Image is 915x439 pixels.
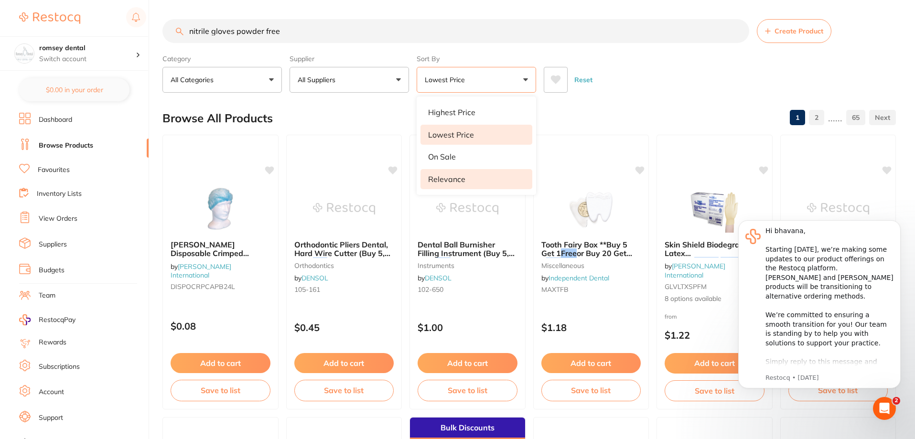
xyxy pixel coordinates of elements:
[19,314,75,325] a: RestocqPay
[428,108,475,117] p: Highest Price
[294,240,390,267] span: Orthodontic Pliers Dental, Hard Wire Cutter (Buy 5, get 1
[425,75,469,85] p: Lowest Price
[313,257,327,267] em: free
[428,175,465,183] p: Relevance
[807,185,869,233] img: UNIDENT Mouthguard Box - BRIGHT GREEN
[171,75,217,85] p: All Categories
[665,262,725,279] span: by
[38,165,70,175] a: Favourites
[294,285,320,294] span: 105-161
[893,397,900,405] span: 2
[39,266,65,275] a: Budgets
[724,206,915,413] iframe: Intercom notifications message
[15,44,34,63] img: romsey dental
[171,321,270,332] p: $0.08
[171,240,270,258] b: Livingstone Disposable Crimped Hairnet Cap, Blue, 24 Inches, Double Elastic, Latex Free, Loose
[39,338,66,347] a: Rewards
[39,413,63,423] a: Support
[294,353,394,373] button: Add to cart
[294,322,394,333] p: $0.45
[541,380,641,401] button: Save to list
[436,185,498,233] img: Dental Ball Burnisher Filling Instrument (Buy 5, get 1 free)
[327,257,330,267] span: )
[665,294,764,304] span: 8 options available
[757,19,831,43] button: Create Product
[294,240,394,258] b: Orthodontic Pliers Dental, Hard Wire Cutter (Buy 5, get 1 free)
[39,387,64,397] a: Account
[549,274,609,282] a: Independent Dental
[298,75,339,85] p: All Suppliers
[541,240,641,258] b: Tooth Fairy Box **Buy 5 Get 1 Free or Buy 20 Get 8 Free*
[428,130,474,139] p: Lowest Price
[665,380,764,401] button: Save to list
[665,240,760,267] span: Skin Shield Biodegradable Latex Surgical
[39,115,72,125] a: Dashboard
[809,108,824,127] a: 2
[846,108,865,127] a: 65
[665,240,764,258] b: Skin Shield Biodegradable Latex Surgical Gloves, Powder Free, Sterile, Pair
[683,185,745,233] img: Skin Shield Biodegradable Latex Surgical Gloves, Powder Free, Sterile, Pair
[42,168,170,176] p: Message from Restocq, sent 5d ago
[828,112,842,123] p: ......
[39,43,136,53] h4: romsey dental
[721,257,749,267] em: Powder
[294,262,394,269] small: orthodontics
[541,274,609,282] span: by
[39,315,75,325] span: RestocqPay
[694,257,719,267] em: Gloves
[39,240,67,249] a: Suppliers
[541,322,641,333] p: $1.18
[42,21,170,245] div: Hi bhavana, ​ Starting [DATE], we’re making some updates to our product offerings on the Restocq ...
[418,240,515,267] span: Dental Ball Burnisher Filling Instrument (Buy 5, get 1
[37,189,82,199] a: Inventory Lists
[665,330,764,341] p: $1.22
[290,67,409,93] button: All Suppliers
[171,353,270,373] button: Add to cart
[313,185,375,233] img: Orthodontic Pliers Dental, Hard Wire Cutter (Buy 5, get 1 free)
[19,7,80,29] a: Restocq Logo
[541,353,641,373] button: Add to cart
[171,282,235,291] span: DISPOCRPCAPB24L
[418,380,517,401] button: Save to list
[546,257,562,267] em: Free
[665,282,707,291] span: GLVLTXSPFM
[39,54,136,64] p: Switch account
[417,54,536,63] label: Sort By
[162,112,273,125] h2: Browse All Products
[418,262,517,269] small: instruments
[541,248,632,267] span: or Buy 20 Get 8
[19,12,80,24] img: Restocq Logo
[561,248,577,258] em: Free
[162,54,282,63] label: Category
[541,240,627,258] span: Tooth Fairy Box **Buy 5 Get 1
[301,274,328,282] a: DENSOL
[775,27,823,35] span: Create Product
[39,141,93,150] a: Browse Products
[162,19,749,43] input: Search Products
[418,322,517,333] p: $1.00
[665,313,677,320] span: from
[541,262,641,269] small: miscellaneous
[436,257,451,267] em: free
[19,314,31,325] img: RestocqPay
[162,67,282,93] button: All Categories
[665,353,764,373] button: Add to cart
[719,257,721,267] span: ,
[560,185,622,233] img: Tooth Fairy Box **Buy 5 Get 1 Free or Buy 20 Get 8 Free*
[541,285,569,294] span: MAXTFB
[171,380,270,401] button: Save to list
[294,274,328,282] span: by
[665,262,725,279] a: [PERSON_NAME] International
[790,108,805,127] a: 1
[39,362,80,372] a: Subscriptions
[39,214,77,224] a: View Orders
[451,257,453,267] span: )
[290,54,409,63] label: Supplier
[418,353,517,373] button: Add to cart
[294,380,394,401] button: Save to list
[418,240,517,258] b: Dental Ball Burnisher Filling Instrument (Buy 5, get 1 free)
[171,262,231,279] a: [PERSON_NAME] International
